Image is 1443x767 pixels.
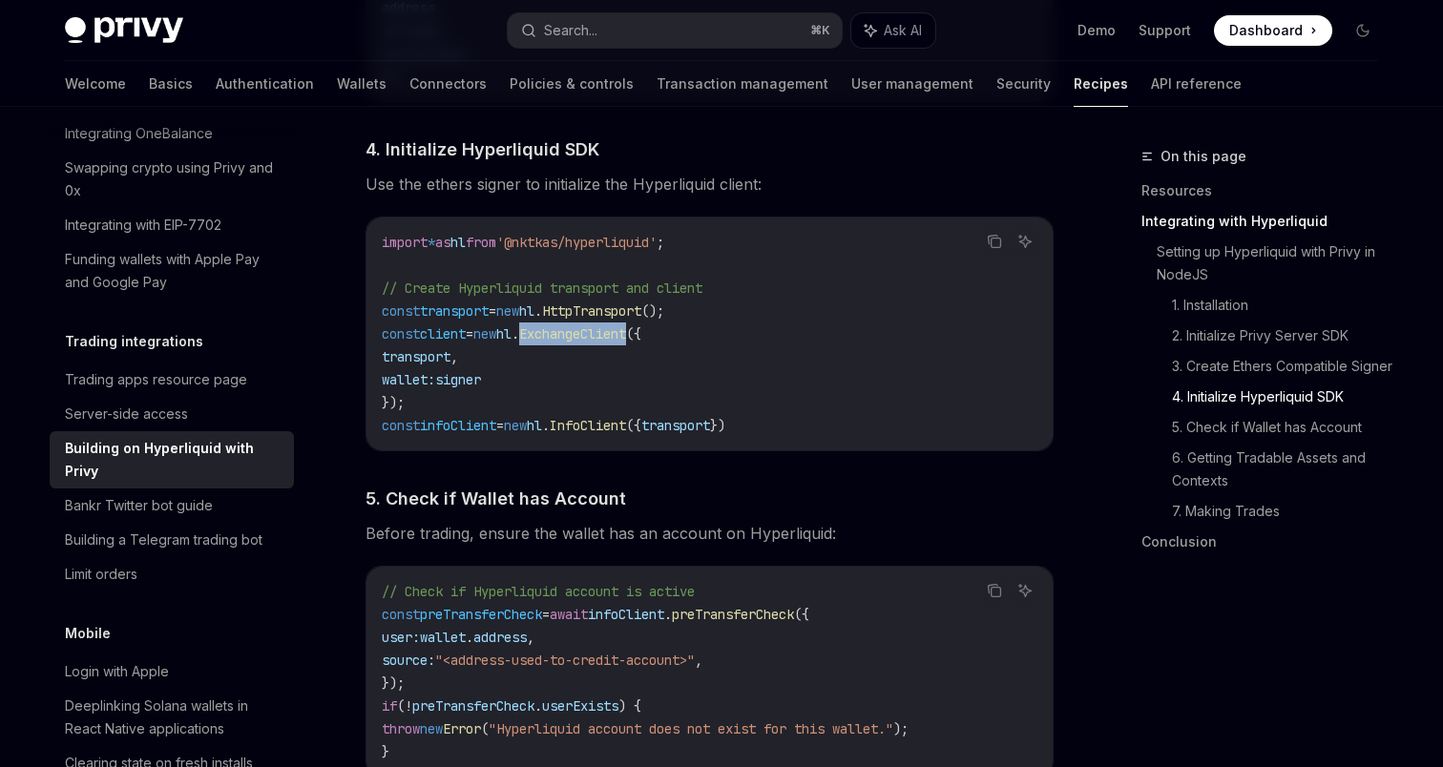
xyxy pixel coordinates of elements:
a: Setting up Hyperliquid with Privy in NodeJS [1157,237,1393,290]
span: ( [397,697,405,715]
a: Security [996,61,1051,107]
span: , [527,629,534,646]
a: Limit orders [50,557,294,591]
a: Dashboard [1214,15,1332,46]
div: Swapping crypto using Privy and 0x [65,156,282,202]
h5: Mobile [65,622,111,645]
a: Resources [1141,176,1393,206]
span: ({ [626,417,641,434]
a: Recipes [1074,61,1128,107]
span: . [542,417,550,434]
a: Bankr Twitter bot guide [50,488,294,523]
span: } [382,743,389,760]
span: const [382,606,420,623]
span: Before trading, ensure the wallet has an account on Hyperliquid: [366,520,1054,547]
a: Conclusion [1141,527,1393,557]
span: ) { [618,697,641,715]
span: await [550,606,588,623]
a: Deeplinking Solana wallets in React Native applications [50,689,294,746]
a: Integrating with EIP-7702 [50,208,294,242]
a: Basics [149,61,193,107]
button: Toggle dark mode [1348,15,1378,46]
span: infoClient [420,417,496,434]
div: Login with Apple [65,660,169,683]
span: ({ [794,606,809,623]
span: , [695,652,702,669]
a: Wallets [337,61,387,107]
div: Building on Hyperliquid with Privy [65,437,282,483]
span: HttpTransport [542,302,641,320]
span: (); [641,302,664,320]
a: Funding wallets with Apple Pay and Google Pay [50,242,294,300]
a: User management [851,61,973,107]
span: ⌘ K [810,23,830,38]
span: const [382,302,420,320]
span: ({ [626,325,641,342]
a: 1. Installation [1172,290,1393,321]
a: API reference [1151,61,1242,107]
span: "Hyperliquid account does not exist for this wallet." [489,720,893,737]
span: new [496,302,519,320]
div: Search... [544,19,597,42]
a: Authentication [216,61,314,107]
span: hl [496,325,512,342]
span: ! [405,697,412,715]
span: ); [893,720,909,737]
a: Trading apps resource page [50,363,294,397]
button: Search...⌘K [508,13,842,48]
a: 4. Initialize Hyperliquid SDK [1172,382,1393,412]
span: // Create Hyperliquid transport and client [382,280,702,297]
div: Limit orders [65,563,137,586]
button: Copy the contents from the code block [982,229,1007,254]
span: new [473,325,496,342]
a: 2. Initialize Privy Server SDK [1172,321,1393,351]
a: Building on Hyperliquid with Privy [50,431,294,488]
a: Integrating with Hyperliquid [1141,206,1393,237]
a: 6. Getting Tradable Assets and Contexts [1172,443,1393,496]
span: const [382,325,420,342]
div: Trading apps resource page [65,368,247,391]
span: preTransferCheck [672,606,794,623]
a: 5. Check if Wallet has Account [1172,412,1393,443]
span: from [466,234,496,251]
a: Swapping crypto using Privy and 0x [50,151,294,208]
span: On this page [1161,145,1246,168]
span: "<address-used-to-credit-account>" [435,652,695,669]
span: }); [382,394,405,411]
span: user: [382,629,420,646]
span: }) [710,417,725,434]
span: const [382,417,420,434]
span: preTransferCheck [420,606,542,623]
span: . [512,325,519,342]
span: . [534,302,542,320]
h5: Trading integrations [65,330,203,353]
button: Copy the contents from the code block [982,578,1007,603]
a: Demo [1077,21,1116,40]
span: signer [435,371,481,388]
span: Dashboard [1229,21,1303,40]
div: Building a Telegram trading bot [65,529,262,551]
div: Funding wallets with Apple Pay and Google Pay [65,248,282,294]
div: Server-side access [65,403,188,425]
span: ExchangeClient [519,325,626,342]
span: 4. Initialize Hyperliquid SDK [366,136,599,162]
span: source: [382,652,435,669]
span: wallet [420,629,466,646]
span: ( [481,720,489,737]
button: Ask AI [1013,229,1037,254]
div: Bankr Twitter bot guide [65,494,213,517]
span: transport [641,417,710,434]
span: throw [382,720,420,737]
span: . [466,629,473,646]
span: . [664,606,672,623]
span: , [450,348,458,365]
span: }); [382,674,405,692]
a: Connectors [409,61,487,107]
span: InfoClient [550,417,626,434]
span: address [473,629,527,646]
span: hl [527,417,542,434]
span: = [466,325,473,342]
span: Error [443,720,481,737]
span: hl [519,302,534,320]
a: Welcome [65,61,126,107]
